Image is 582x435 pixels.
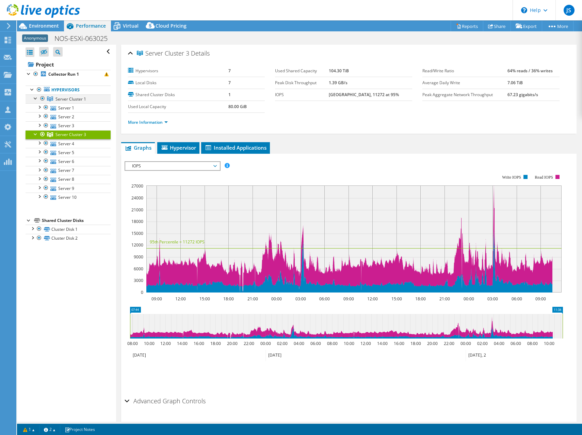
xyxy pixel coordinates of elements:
[228,80,231,86] b: 7
[26,225,111,234] a: Cluster Disk 1
[76,22,106,29] span: Performance
[55,96,86,102] span: Server Cluster 1
[193,341,204,346] text: 16:00
[128,119,168,125] a: More Information
[243,341,254,346] text: 22:00
[22,34,48,42] span: Anonymous
[131,230,143,236] text: 15000
[223,296,233,302] text: 18:00
[271,296,281,302] text: 00:00
[39,425,60,434] a: 2
[275,91,329,98] label: IOPS
[134,277,143,283] text: 3000
[427,341,437,346] text: 20:00
[275,67,329,74] label: Used Shared Capacity
[277,341,287,346] text: 02:00
[128,67,228,74] label: Hypervisors
[260,341,271,346] text: 00:00
[410,341,421,346] text: 18:00
[127,341,138,346] text: 08:00
[329,68,349,74] b: 104.30 TiB
[175,296,185,302] text: 12:00
[26,148,111,157] a: Server 5
[129,162,216,170] span: IOPS
[128,91,228,98] label: Shared Cluster Disks
[544,341,554,346] text: 10:00
[227,341,237,346] text: 20:00
[26,103,111,112] a: Server 1
[191,49,210,57] span: Details
[327,341,337,346] text: 08:00
[26,234,111,243] a: Cluster Disk 2
[125,394,206,408] h2: Advanced Graph Controls
[125,144,151,151] span: Graphs
[128,79,228,86] label: Local Disks
[521,7,527,13] svg: \n
[156,22,187,29] span: Cloud Pricing
[343,341,354,346] text: 10:00
[60,425,100,434] a: Project Notes
[391,296,402,302] text: 15:00
[511,296,522,302] text: 06:00
[131,195,143,201] text: 24000
[460,341,471,346] text: 00:00
[128,103,228,110] label: Used Local Capacity
[439,296,450,302] text: 21:00
[477,341,487,346] text: 02:00
[511,21,542,31] a: Export
[42,216,111,225] div: Shared Cluster Disks
[161,144,196,151] span: Hypervisor
[131,183,143,189] text: 27000
[205,144,266,151] span: Installed Applications
[26,175,111,184] a: Server 8
[507,80,523,86] b: 7.06 TiB
[293,341,304,346] text: 04:00
[535,175,553,180] text: Read IOPS
[151,296,162,302] text: 09:00
[494,341,504,346] text: 04:00
[422,67,507,74] label: Read/Write Ratio
[160,341,171,346] text: 12:00
[134,266,143,272] text: 6000
[415,296,425,302] text: 18:00
[502,175,521,180] text: Write IOPS
[141,289,143,295] text: 0
[150,239,205,245] text: 95th Percentile = 11272 IOPS
[26,139,111,148] a: Server 4
[535,296,546,302] text: 09:00
[483,21,511,31] a: Share
[507,92,538,97] b: 67.23 gigabits/s
[131,207,143,213] text: 21000
[228,92,231,97] b: 1
[275,79,329,86] label: Peak Disk Throughput
[131,242,143,248] text: 12000
[144,341,154,346] text: 10:00
[247,296,258,302] text: 21:00
[55,132,86,137] span: Server Cluster 3
[310,341,321,346] text: 06:00
[507,68,553,74] b: 64% reads / 36% writes
[26,166,111,175] a: Server 7
[228,68,231,74] b: 7
[134,254,143,260] text: 9000
[443,341,454,346] text: 22:00
[295,296,306,302] text: 03:00
[463,296,474,302] text: 00:00
[487,296,498,302] text: 03:00
[18,425,39,434] a: 1
[199,296,210,302] text: 15:00
[177,341,187,346] text: 14:00
[26,184,111,193] a: Server 9
[26,59,111,70] a: Project
[26,157,111,166] a: Server 6
[210,341,221,346] text: 18:00
[51,35,118,42] h1: NOS-ESXi-063025
[564,5,575,16] span: JS
[542,21,573,31] a: More
[26,121,111,130] a: Server 3
[367,296,377,302] text: 12:00
[343,296,354,302] text: 09:00
[422,91,507,98] label: Peak Aggregate Network Throughput
[137,50,189,57] span: Server Cluster 3
[319,296,329,302] text: 06:00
